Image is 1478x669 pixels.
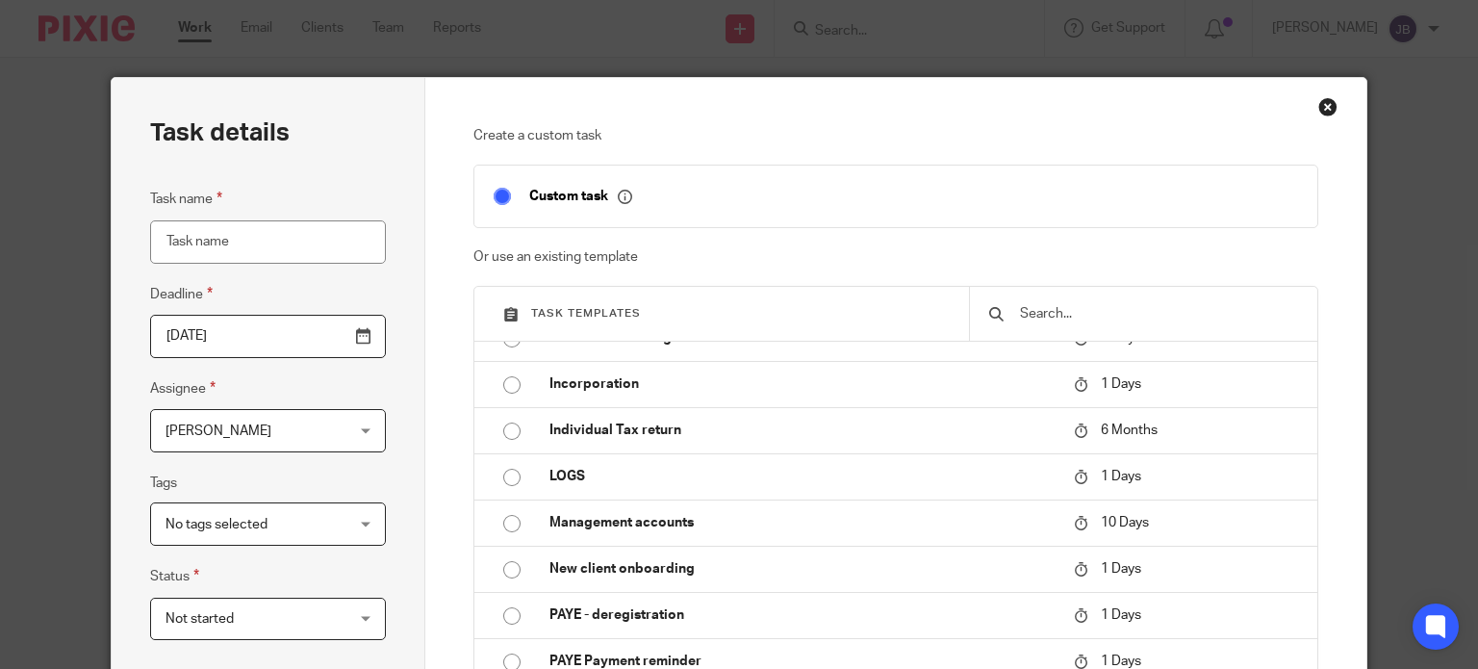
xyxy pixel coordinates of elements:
label: Task name [150,188,222,210]
span: Task templates [531,308,641,319]
span: [PERSON_NAME] [166,425,271,438]
label: Deadline [150,283,213,305]
p: Or use an existing template [473,247,1318,267]
p: New client onboarding [549,559,1055,579]
span: 1 Days [1101,562,1141,576]
input: Pick a date [150,315,386,358]
p: Custom task [529,188,632,205]
p: Create a custom task [473,126,1318,145]
input: Search... [1018,303,1298,324]
span: No tags selected [166,518,268,531]
p: Individual Tax return [549,421,1055,440]
div: Close this dialog window [1318,97,1338,116]
p: Incorporation [549,374,1055,394]
span: 1 Days [1101,470,1141,483]
span: 1 Days [1101,655,1141,668]
p: LOGS [549,467,1055,486]
label: Assignee [150,377,216,399]
span: 1 Days [1101,377,1141,391]
input: Task name [150,220,386,264]
label: Tags [150,474,177,493]
p: Management accounts [549,513,1055,532]
h2: Task details [150,116,290,149]
label: Status [150,565,199,587]
span: Not started [166,612,234,626]
span: 6 Months [1101,424,1158,437]
p: PAYE - deregistration [549,605,1055,625]
span: 10 Days [1101,516,1149,529]
span: 1 Days [1101,608,1141,622]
